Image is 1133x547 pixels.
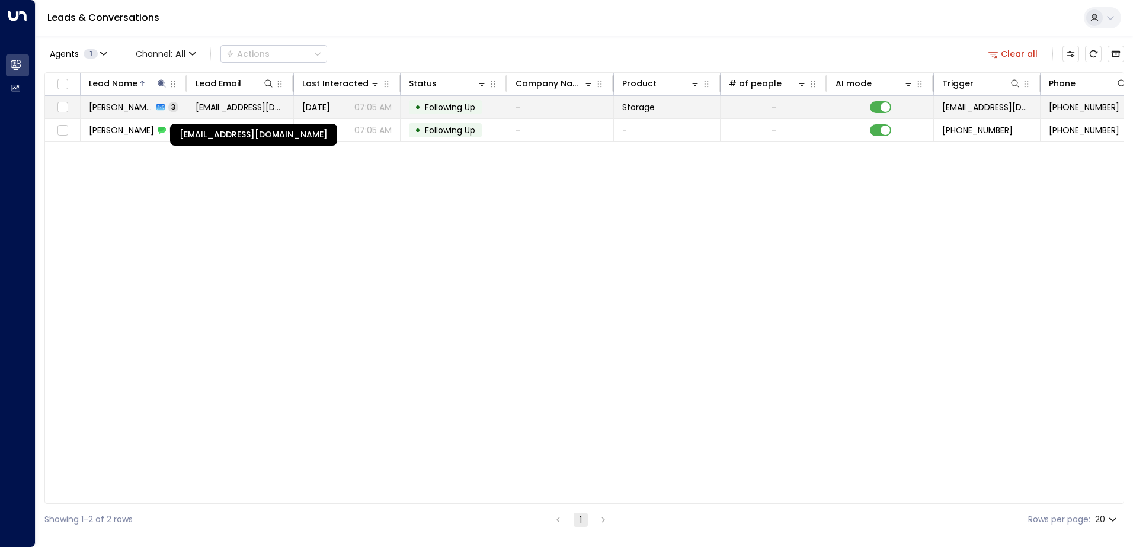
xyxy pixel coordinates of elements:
[55,123,70,138] span: Toggle select row
[170,124,337,146] div: [EMAIL_ADDRESS][DOMAIN_NAME]
[196,101,285,113] span: vadivelmuthu25@gmail.com
[220,45,327,63] button: Actions
[168,102,178,112] span: 3
[409,76,437,91] div: Status
[942,76,974,91] div: Trigger
[175,49,186,59] span: All
[1049,76,1076,91] div: Phone
[50,50,79,58] span: Agents
[302,101,330,113] span: Aug 22, 2025
[1049,124,1119,136] span: +447909383130
[425,124,475,136] span: Following Up
[622,76,657,91] div: Product
[942,124,1013,136] span: +447909383130
[507,96,614,118] td: -
[942,76,1021,91] div: Trigger
[1085,46,1102,62] span: Refresh
[1062,46,1079,62] button: Customize
[425,101,475,113] span: Following Up
[516,76,582,91] div: Company Name
[89,101,153,113] span: Vadivel Muthu
[1095,511,1119,528] div: 20
[1049,76,1128,91] div: Phone
[89,76,137,91] div: Lead Name
[44,513,133,526] div: Showing 1-2 of 2 rows
[89,76,168,91] div: Lead Name
[55,77,70,92] span: Toggle select all
[196,76,241,91] div: Lead Email
[354,124,392,136] p: 07:05 AM
[220,45,327,63] div: Button group with a nested menu
[772,124,776,136] div: -
[622,76,701,91] div: Product
[302,76,381,91] div: Last Interacted
[84,49,98,59] span: 1
[415,97,421,117] div: •
[226,49,270,59] div: Actions
[55,100,70,115] span: Toggle select row
[1028,513,1090,526] label: Rows per page:
[614,119,721,141] td: -
[729,76,808,91] div: # of people
[622,101,655,113] span: Storage
[507,119,614,141] td: -
[772,101,776,113] div: -
[551,512,611,527] nav: pagination navigation
[729,76,782,91] div: # of people
[1108,46,1124,62] button: Archived Leads
[836,76,914,91] div: AI mode
[415,120,421,140] div: •
[1049,101,1119,113] span: +447909383130
[302,76,369,91] div: Last Interacted
[44,46,111,62] button: Agents1
[354,101,392,113] p: 07:05 AM
[836,76,872,91] div: AI mode
[196,76,274,91] div: Lead Email
[409,76,488,91] div: Status
[516,76,594,91] div: Company Name
[984,46,1043,62] button: Clear all
[131,46,201,62] span: Channel:
[89,124,154,136] span: Vadivel Muthu
[574,513,588,527] button: page 1
[131,46,201,62] button: Channel:All
[942,101,1032,113] span: leads@space-station.co.uk
[47,11,159,24] a: Leads & Conversations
